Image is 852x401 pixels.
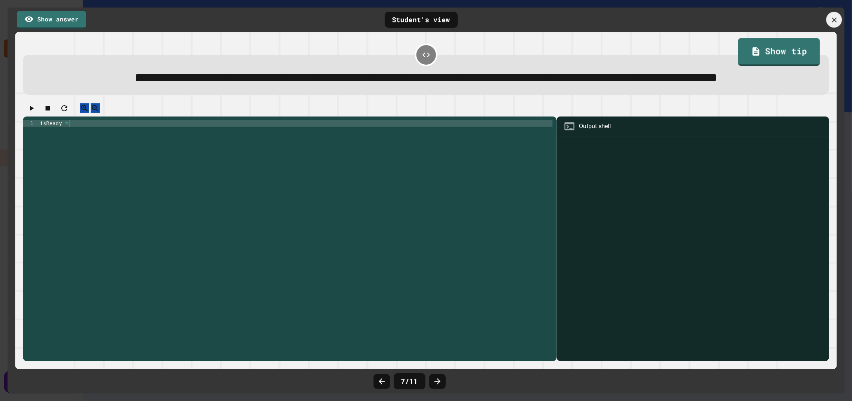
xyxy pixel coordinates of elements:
[23,120,38,127] div: 1
[738,38,820,66] a: Show tip
[394,373,425,389] div: 7 / 11
[579,122,611,131] div: Output shell
[385,12,458,28] div: Student's view
[17,11,86,29] a: Show answer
